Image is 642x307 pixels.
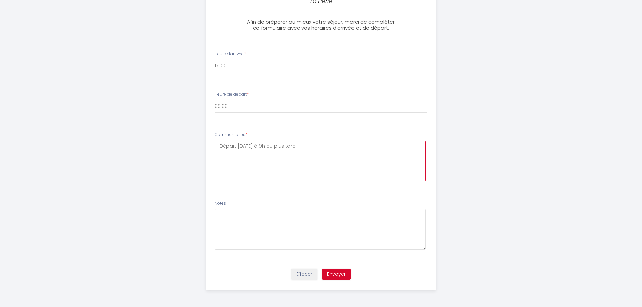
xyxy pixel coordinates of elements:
[322,269,351,280] button: Envoyer
[246,19,396,31] h3: Afin de préparer au mieux votre séjour, merci de compléter ce formulaire avec vos horaires d’arri...
[215,200,226,207] label: Notes
[291,269,317,280] button: Effacer
[215,51,246,57] label: Heure d'arrivée
[215,132,247,138] label: Commentaires
[215,91,249,98] label: Heure de départ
